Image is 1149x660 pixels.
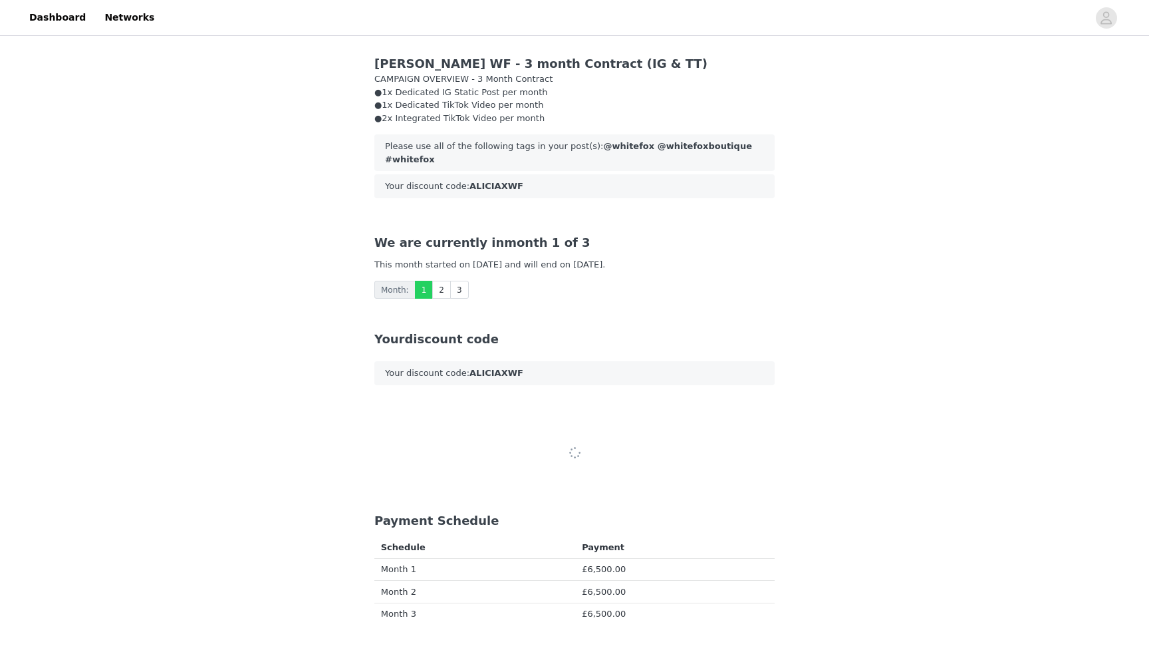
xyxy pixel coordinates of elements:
[404,332,498,346] span: discount code
[374,603,575,625] td: Month 3
[415,281,434,299] a: 1
[374,236,590,249] span: month 1 of 3
[469,181,523,191] strong: ALICIAXWF
[469,368,523,378] strong: ALICIAXWF
[582,587,626,597] span: £6,500.00
[1100,7,1112,29] div: avatar
[575,536,775,558] th: Payment
[582,564,626,574] span: £6,500.00
[374,536,575,558] th: Schedule
[450,281,469,299] a: 3
[374,57,707,71] span: [PERSON_NAME] WF - 3 month Contract (IG & TT)
[374,259,605,269] span: This month started on [DATE] and will end on [DATE].
[374,174,775,198] div: Your discount code:
[374,581,575,603] td: Month 2
[374,330,775,348] div: Your
[21,3,94,33] a: Dashboard
[374,236,504,249] span: We are currently in
[374,134,775,171] div: Please use all of the following tags in your post(s):
[432,281,451,299] a: 2
[374,512,775,530] div: Payment Schedule
[582,609,626,619] span: £6,500.00
[374,361,775,385] div: Your discount code:
[374,73,775,124] div: CAMPAIGN OVERVIEW - 3 Month Contract ●1x Dedicated IG Static Post per month ●1x Dedicated TikTok ...
[374,558,575,581] td: Month 1
[385,141,752,164] strong: @whitefox @whitefoxboutique #whitefox
[96,3,162,33] a: Networks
